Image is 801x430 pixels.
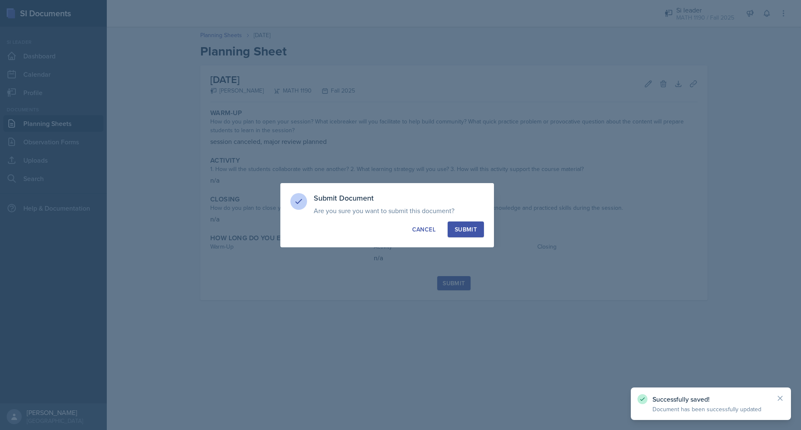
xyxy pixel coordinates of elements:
[412,225,436,234] div: Cancel
[314,193,484,203] h3: Submit Document
[652,395,769,403] p: Successfully saved!
[652,405,769,413] p: Document has been successfully updated
[405,221,443,237] button: Cancel
[448,221,484,237] button: Submit
[455,225,477,234] div: Submit
[314,206,484,215] p: Are you sure you want to submit this document?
